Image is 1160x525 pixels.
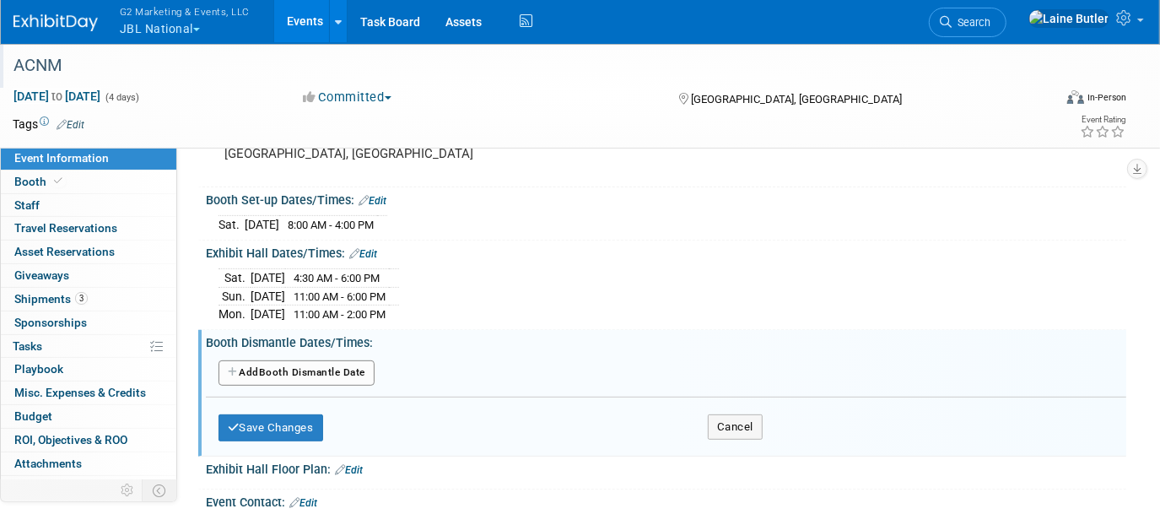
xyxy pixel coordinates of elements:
[1028,9,1109,28] img: Laine Butler
[1,170,176,193] a: Booth
[120,3,250,20] span: G2 Marketing & Events, LLC
[219,287,251,306] td: Sun.
[1,382,176,404] a: Misc. Expenses & Credits
[219,306,251,323] td: Mon.
[1087,91,1126,104] div: In-Person
[8,51,1032,81] div: ACNM
[13,339,42,353] span: Tasks
[1067,90,1084,104] img: Format-Inperson.png
[219,269,251,288] td: Sat.
[14,198,40,212] span: Staff
[14,175,66,188] span: Booth
[929,8,1006,37] a: Search
[219,360,375,386] button: AddBooth Dismantle Date
[1,405,176,428] a: Budget
[294,272,380,284] span: 4:30 AM - 6:00 PM
[14,386,146,399] span: Misc. Expenses & Credits
[289,497,317,509] a: Edit
[13,116,84,133] td: Tags
[14,268,69,282] span: Giveaways
[49,89,65,103] span: to
[1,264,176,287] a: Giveaways
[14,151,109,165] span: Event Information
[206,330,1126,351] div: Booth Dismantle Dates/Times:
[1,311,176,334] a: Sponsorships
[206,187,1126,209] div: Booth Set-up Dates/Times:
[349,248,377,260] a: Edit
[298,89,398,106] button: Committed
[219,216,245,234] td: Sat.
[1,335,176,358] a: Tasks
[14,362,63,376] span: Playbook
[143,479,177,501] td: Toggle Event Tabs
[75,292,88,305] span: 3
[251,287,285,306] td: [DATE]
[14,409,52,423] span: Budget
[1,452,176,475] a: Attachments
[1,288,176,311] a: Shipments3
[1080,116,1125,124] div: Event Rating
[1,217,176,240] a: Travel Reservations
[1,358,176,381] a: Playbook
[14,221,117,235] span: Travel Reservations
[57,119,84,131] a: Edit
[206,490,1126,511] div: Event Contact:
[14,316,87,329] span: Sponsorships
[952,16,990,29] span: Search
[1,241,176,263] a: Asset Reservations
[206,457,1126,479] div: Exhibit Hall Floor Plan:
[251,269,285,288] td: [DATE]
[708,414,763,440] button: Cancel
[206,241,1126,262] div: Exhibit Hall Dates/Times:
[359,195,386,207] a: Edit
[14,245,115,258] span: Asset Reservations
[104,92,139,103] span: (4 days)
[1,429,176,452] a: ROI, Objectives & ROO
[113,479,143,501] td: Personalize Event Tab Strip
[335,464,363,476] a: Edit
[14,457,82,470] span: Attachments
[251,306,285,323] td: [DATE]
[962,88,1126,113] div: Event Format
[1,147,176,170] a: Event Information
[1,194,176,217] a: Staff
[13,14,98,31] img: ExhibitDay
[14,292,88,306] span: Shipments
[294,290,386,303] span: 11:00 AM - 6:00 PM
[13,89,101,104] span: [DATE] [DATE]
[245,216,279,234] td: [DATE]
[54,176,62,186] i: Booth reservation complete
[288,219,374,231] span: 8:00 AM - 4:00 PM
[294,308,386,321] span: 11:00 AM - 2:00 PM
[219,414,323,441] button: Save Changes
[14,433,127,447] span: ROI, Objectives & ROO
[692,93,903,106] span: [GEOGRAPHIC_DATA], [GEOGRAPHIC_DATA]
[224,146,571,161] pre: [GEOGRAPHIC_DATA], [GEOGRAPHIC_DATA]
